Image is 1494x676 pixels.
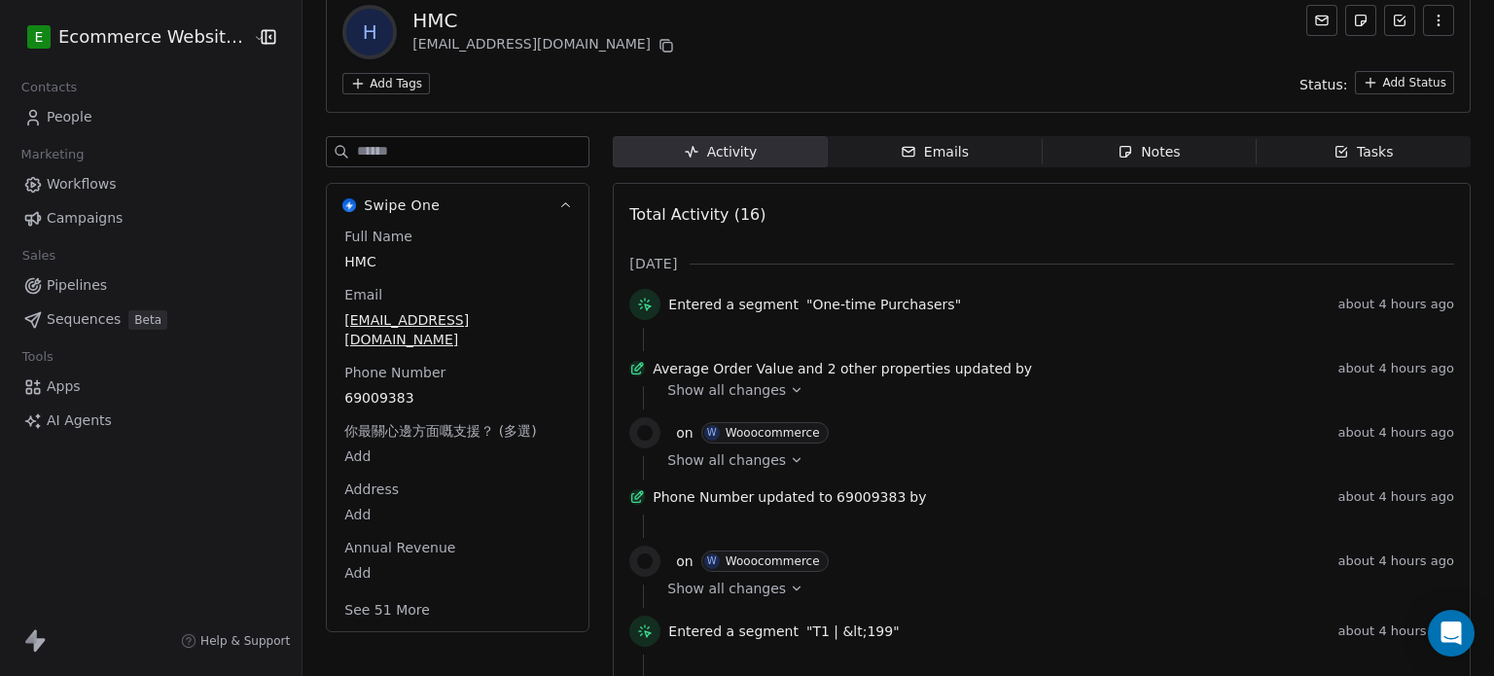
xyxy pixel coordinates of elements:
[47,309,121,330] span: Sequences
[47,107,92,127] span: People
[707,553,717,569] div: W
[35,27,44,47] span: E
[344,446,571,466] span: Add
[47,410,112,431] span: AI Agents
[14,241,64,270] span: Sales
[1334,142,1394,162] div: Tasks
[1338,297,1454,312] span: about 4 hours ago
[1428,610,1475,657] div: Open Intercom Messenger
[344,252,571,271] span: HMC
[707,425,717,441] div: W
[16,303,286,336] a: SequencesBeta
[412,34,678,57] div: [EMAIL_ADDRESS][DOMAIN_NAME]
[13,140,92,169] span: Marketing
[47,208,123,229] span: Campaigns
[327,184,588,227] button: Swipe OneSwipe One
[1118,142,1180,162] div: Notes
[344,505,571,524] span: Add
[836,487,906,507] span: 69009383
[340,421,540,441] span: 你最關心邊方面嘅支援？ (多選)
[16,405,286,437] a: AI Agents
[629,205,765,224] span: Total Activity (16)
[181,633,290,649] a: Help & Support
[676,423,693,443] span: on
[14,342,61,372] span: Tools
[340,480,403,499] span: Address
[667,380,786,400] span: Show all changes
[676,551,693,571] span: on
[1338,553,1454,569] span: about 4 hours ago
[667,450,1441,470] a: Show all changes
[668,295,799,314] span: Entered a segment
[364,196,440,215] span: Swipe One
[667,380,1441,400] a: Show all changes
[47,174,117,195] span: Workflows
[1355,71,1454,94] button: Add Status
[637,553,653,569] img: woocommerce.svg
[806,295,961,314] span: "One-time Purchasers"
[342,73,430,94] button: Add Tags
[758,487,833,507] span: updated to
[346,9,393,55] span: H
[653,487,754,507] span: Phone Number
[726,554,820,568] div: Wooocommerce
[412,7,678,34] div: HMC
[1338,623,1454,639] span: about 4 hours ago
[344,310,571,349] span: [EMAIL_ADDRESS][DOMAIN_NAME]
[1015,359,1032,378] span: by
[13,73,86,102] span: Contacts
[1338,425,1454,441] span: about 4 hours ago
[637,425,653,441] img: woocommerce.svg
[667,450,786,470] span: Show all changes
[327,227,588,631] div: Swipe OneSwipe One
[23,20,239,53] button: EEcommerce Website Builder
[629,254,677,273] span: [DATE]
[806,622,900,641] span: "T1 | &lt;199"
[340,538,459,557] span: Annual Revenue
[901,142,969,162] div: Emails
[1338,489,1454,505] span: about 4 hours ago
[16,371,286,403] a: Apps
[340,285,386,304] span: Email
[1338,361,1454,376] span: about 4 hours ago
[798,359,1012,378] span: and 2 other properties updated
[726,426,820,440] div: Wooocommerce
[668,622,799,641] span: Entered a segment
[47,376,81,397] span: Apps
[200,633,290,649] span: Help & Support
[1299,75,1347,94] span: Status:
[340,363,449,382] span: Phone Number
[667,579,786,598] span: Show all changes
[909,487,926,507] span: by
[344,563,571,583] span: Add
[344,388,571,408] span: 69009383
[16,101,286,133] a: People
[16,168,286,200] a: Workflows
[47,275,107,296] span: Pipelines
[128,310,167,330] span: Beta
[16,202,286,234] a: Campaigns
[58,24,248,50] span: Ecommerce Website Builder
[333,592,442,627] button: See 51 More
[667,579,1441,598] a: Show all changes
[16,269,286,302] a: Pipelines
[340,227,416,246] span: Full Name
[342,198,356,212] img: Swipe One
[653,359,794,378] span: Average Order Value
